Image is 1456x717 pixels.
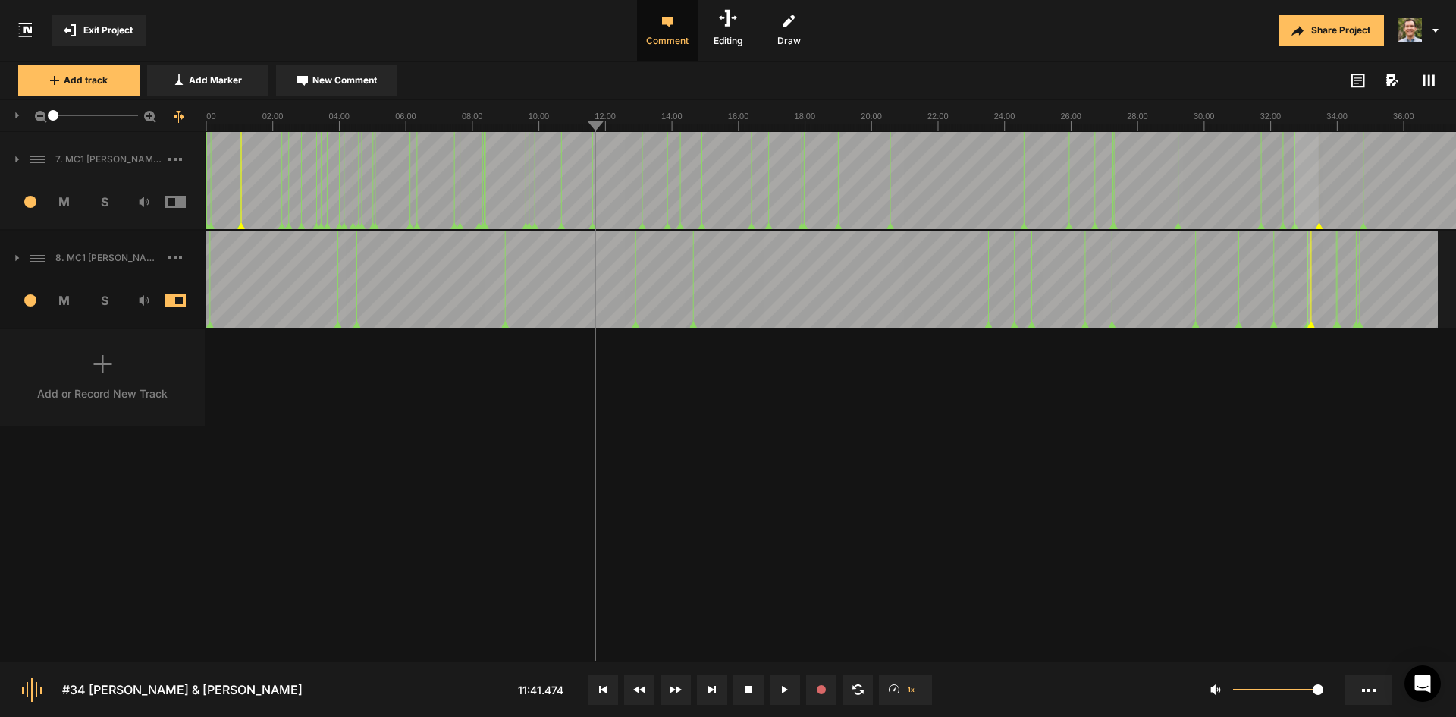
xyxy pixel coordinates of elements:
[927,112,949,121] text: 22:00
[64,74,108,87] span: Add track
[595,112,616,121] text: 12:00
[18,65,140,96] button: Add track
[462,112,483,121] text: 08:00
[661,112,682,121] text: 14:00
[52,15,146,46] button: Exit Project
[189,74,242,87] span: Add Marker
[147,65,268,96] button: Add Marker
[45,193,85,211] span: M
[994,112,1015,121] text: 24:00
[83,24,133,37] span: Exit Project
[1279,15,1384,46] button: Share Project
[1194,112,1215,121] text: 30:00
[728,112,749,121] text: 16:00
[518,684,563,697] span: 11:41.474
[1393,112,1414,121] text: 36:00
[37,385,168,401] div: Add or Record New Track
[861,112,882,121] text: 20:00
[62,681,303,699] div: #34 [PERSON_NAME] & [PERSON_NAME]
[1060,112,1081,121] text: 26:00
[276,65,397,96] button: New Comment
[262,112,284,121] text: 02:00
[1260,112,1282,121] text: 32:00
[328,112,350,121] text: 04:00
[1398,18,1422,42] img: 424769395311cb87e8bb3f69157a6d24
[529,112,550,121] text: 10:00
[1326,112,1348,121] text: 34:00
[84,291,124,310] span: S
[879,675,932,705] button: 1x
[312,74,377,87] span: New Comment
[395,112,416,121] text: 06:00
[1127,112,1148,121] text: 28:00
[84,193,124,211] span: S
[45,291,85,310] span: M
[1404,665,1441,702] div: Open Intercom Messenger
[49,153,168,166] span: 7. MC1 [PERSON_NAME] and [PERSON_NAME] Hard Lock Copy 01
[49,251,168,265] span: 8. MC1 [PERSON_NAME] and [PERSON_NAME] Hard Lock Copy 01
[795,112,816,121] text: 18:00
